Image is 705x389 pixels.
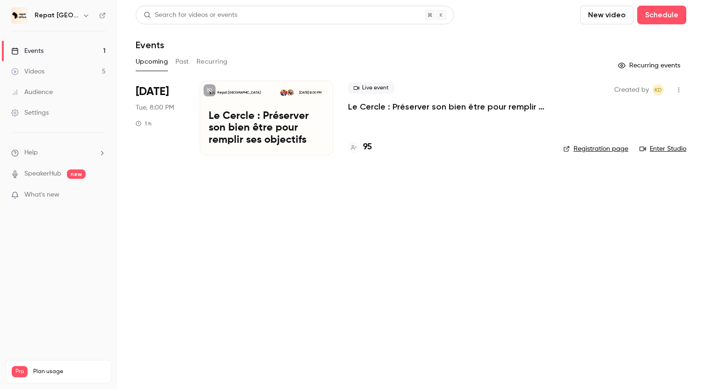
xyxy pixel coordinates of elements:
div: Settings [11,108,49,117]
button: Recurring events [614,58,686,73]
p: Le Cercle : Préserver son bien être pour remplir ses objectifs [209,110,324,147]
a: 95 [348,141,372,154]
span: What's new [24,190,59,200]
p: Repat [GEOGRAPHIC_DATA] [218,90,261,95]
button: Recurring [196,54,228,69]
h6: Repat [GEOGRAPHIC_DATA] [35,11,79,20]
img: Marie Jeanson [287,89,294,96]
span: KD [654,84,662,95]
a: Enter Studio [640,144,686,154]
button: Schedule [637,6,686,24]
img: Kara Diaby [280,89,287,96]
div: Videos [11,67,44,76]
div: Events [11,46,44,56]
span: Live event [348,82,394,94]
span: Plan usage [33,368,105,375]
div: Oct 7 Tue, 8:00 PM (Europe/Paris) [136,81,185,155]
a: Le Cercle : Préserver son bien être pour remplir ses objectifsRepat [GEOGRAPHIC_DATA]Marie Jeanso... [200,81,333,155]
span: [DATE] [136,84,169,99]
div: 1 h [136,120,152,127]
a: SpeakerHub [24,169,61,179]
span: new [67,169,86,179]
span: Kara Diaby [653,84,664,95]
a: Le Cercle : Préserver son bien être pour remplir ses objectifs [348,101,548,112]
li: help-dropdown-opener [11,148,106,158]
span: Created by [614,84,649,95]
button: Past [175,54,189,69]
span: [DATE] 8:00 PM [296,89,324,96]
button: New video [580,6,633,24]
span: Tue, 8:00 PM [136,103,174,112]
iframe: Noticeable Trigger [94,191,106,199]
div: Audience [11,88,53,97]
div: Search for videos or events [144,10,237,20]
span: Pro [12,366,28,377]
span: Help [24,148,38,158]
button: Upcoming [136,54,168,69]
a: Registration page [563,144,628,154]
h1: Events [136,39,164,51]
img: Repat Africa [12,8,27,23]
h4: 95 [363,141,372,154]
